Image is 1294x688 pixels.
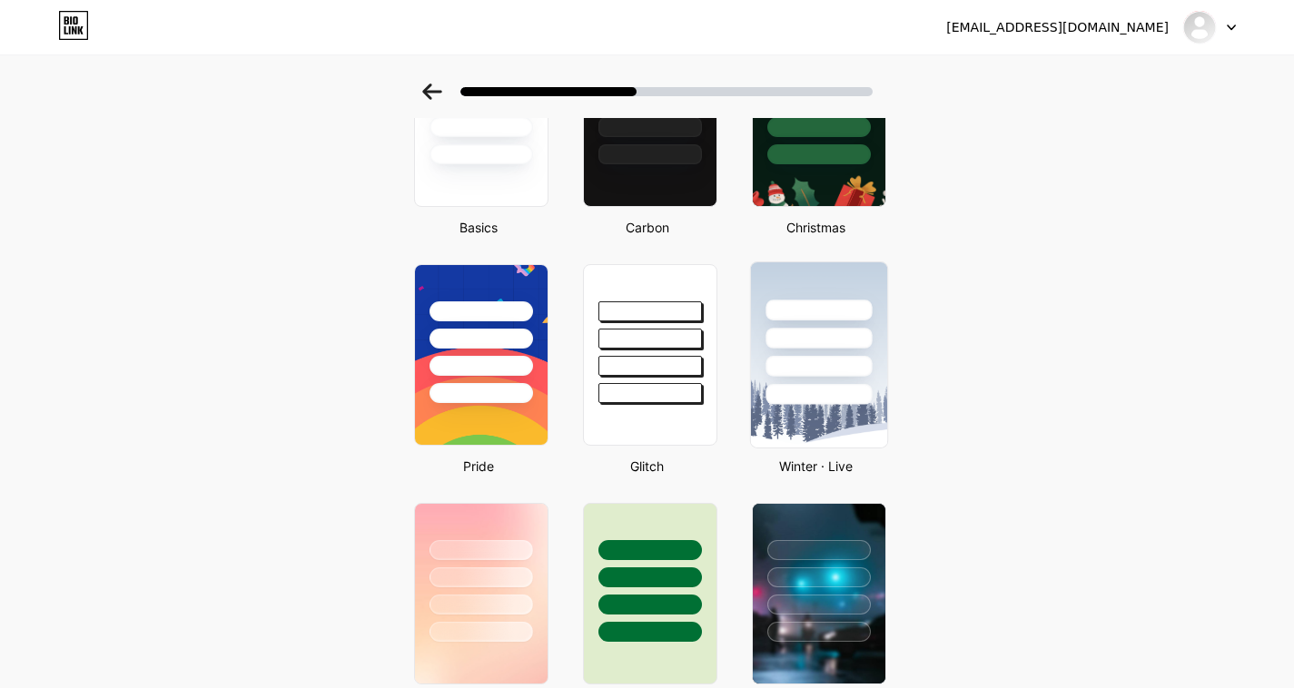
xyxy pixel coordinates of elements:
img: snowy.png [750,262,886,447]
div: Pride [409,457,548,476]
img: acsius [1182,10,1217,44]
div: Glitch [578,457,717,476]
div: Christmas [746,218,886,237]
div: Carbon [578,218,717,237]
div: Basics [409,218,548,237]
div: Winter · Live [746,457,886,476]
div: [EMAIL_ADDRESS][DOMAIN_NAME] [946,18,1169,37]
